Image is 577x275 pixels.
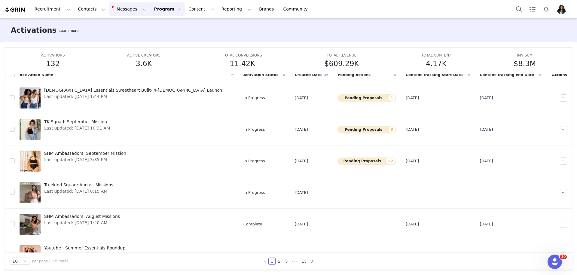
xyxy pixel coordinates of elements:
[539,2,553,16] button: Notifications
[44,251,125,258] span: Last updated: [DATE] 1:00 PM
[20,86,234,110] a: [DEMOGRAPHIC_DATA] Essentials Sweetheart Built-In-[DEMOGRAPHIC_DATA] LaunchLast updated: [DATE] 1...
[553,5,572,14] button: Profile
[406,72,463,78] span: Content Tracking Start Date
[243,95,265,101] span: In Progress
[41,53,65,57] span: ACTIVATIONS
[44,119,110,125] span: TK Squad: September Mission
[548,255,562,269] iframe: Intercom live chat
[243,72,279,78] span: Activation Status
[337,126,396,133] button: Pending Proposals3
[300,258,308,264] a: 13
[5,7,26,13] img: grin logo
[295,95,308,101] span: [DATE]
[185,2,218,16] button: Content
[406,158,419,164] span: [DATE]
[136,58,152,69] h5: 3.6K
[310,259,314,263] i: icon: right
[557,5,566,14] img: 50014deb-50cc-463a-866e-1dfcd7f1078d.jpg
[406,95,419,101] span: [DATE]
[263,259,267,263] i: icon: left
[480,95,493,101] span: [DATE]
[276,258,282,264] a: 2
[406,127,419,133] span: [DATE]
[480,221,493,227] span: [DATE]
[480,158,493,164] span: [DATE]
[20,149,234,173] a: SHM Ambassadors: September MissionLast updated: [DATE] 3:35 PM
[426,58,447,69] h5: 4.17K
[230,58,255,69] h5: 11.42K
[327,53,356,57] span: TOTAL REVENUE
[243,190,265,196] span: In Progress
[309,258,316,265] li: Next Page
[283,258,290,264] a: 3
[406,221,419,227] span: [DATE]
[295,72,322,78] span: Created Date
[46,58,60,69] h5: 132
[255,2,279,16] a: Brands
[295,158,308,164] span: [DATE]
[295,221,308,227] span: [DATE]
[44,213,120,220] span: SHM Ambassadors: August Missions
[517,53,533,57] span: IMV SUM
[44,87,222,93] span: [DEMOGRAPHIC_DATA] Essentials Sweetheart Built-In-[DEMOGRAPHIC_DATA] Launch
[512,2,526,16] button: Search
[44,245,125,251] span: Youtube - Summer Essentials Roundup
[290,258,300,265] span: •••
[295,190,308,196] span: [DATE]
[223,53,262,57] span: TOTAL CONVERSIONS
[23,259,27,264] i: icon: down
[480,72,534,78] span: Content Tracking End Date
[337,157,396,165] button: Pending Proposals22
[150,2,185,16] button: Program
[337,72,371,78] span: Pending Actions
[514,58,536,69] h5: $8.3M
[243,158,265,164] span: In Progress
[20,118,234,142] a: TK Squad: September MissionLast updated: [DATE] 10:31 AM
[546,69,572,81] div: Actions
[243,127,265,133] span: In Progress
[243,221,262,227] span: Complete
[290,258,300,265] li: Next 3 Pages
[20,72,53,78] span: Activation Name
[526,2,539,16] a: Tasks
[32,258,68,264] span: per page | 125 total
[20,212,234,236] a: SHM Ambassadors: August MissionsLast updated: [DATE] 1:40 AM
[337,94,396,102] button: Pending Proposals1
[218,2,255,16] button: Reporting
[12,258,18,264] div: 10
[127,53,160,57] span: ACTIVE CREATORS
[57,28,80,34] div: Tooltip anchor
[268,258,276,265] li: 1
[44,188,113,194] span: Last updated: [DATE] 8:15 AM
[44,125,110,131] span: Last updated: [DATE] 10:31 AM
[324,58,359,69] h5: $609.29K
[280,2,314,16] a: Community
[75,2,109,16] button: Contacts
[421,53,451,57] span: TOTAL CONTENT
[20,244,234,268] a: Youtube - Summer Essentials RoundupLast updated: [DATE] 1:00 PM
[44,150,126,157] span: SHM Ambassadors: September Mission
[20,181,234,205] a: Truekind Squad: August MissionsLast updated: [DATE] 8:15 AM
[295,127,308,133] span: [DATE]
[109,2,150,16] button: Messages
[11,25,56,36] h3: Activations
[261,258,268,265] li: Previous Page
[44,157,126,163] span: Last updated: [DATE] 3:35 PM
[31,2,74,16] button: Recruitment
[480,127,493,133] span: [DATE]
[560,255,567,259] span: 10
[44,182,113,188] span: Truekind Squad: August Missions
[269,258,275,264] a: 1
[44,93,222,100] span: Last updated: [DATE] 1:44 PM
[44,220,120,226] span: Last updated: [DATE] 1:40 AM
